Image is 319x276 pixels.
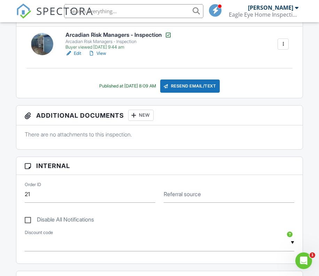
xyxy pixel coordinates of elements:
[128,110,154,121] div: New
[16,157,303,175] h3: Internal
[65,32,172,39] h6: Arcadian Risk Managers - Inspection
[88,50,106,57] a: View
[65,32,172,50] a: Arcadian Risk Managers - Inspection Arcadian Risk Managers - Inspection Buyer viewed [DATE] 9:44 am
[65,39,172,44] div: Arcadian Risk Managers - Inspection
[16,3,31,19] img: The Best Home Inspection Software - Spectora
[248,4,293,11] div: [PERSON_NAME]
[25,216,94,225] label: Disable All Notifications
[65,50,81,57] a: Edit
[65,44,172,50] div: Buyer viewed [DATE] 9:44 am
[25,229,53,236] label: Discount code
[16,9,93,24] a: SPECTORA
[160,80,220,93] div: Resend Email/Text
[229,11,298,18] div: Eagle Eye Home Inspection
[164,190,201,198] label: Referral source
[310,252,315,258] span: 1
[295,252,312,269] iframe: Intercom live chat
[25,131,294,138] p: There are no attachments to this inspection.
[16,106,303,125] h3: Additional Documents
[64,4,203,18] input: Search everything...
[99,83,156,89] div: Published at [DATE] 8:09 AM
[25,181,41,187] label: Order ID
[36,3,93,18] span: SPECTORA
